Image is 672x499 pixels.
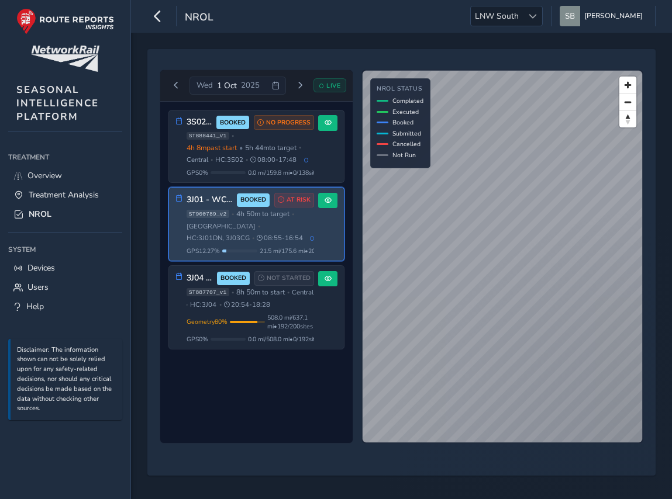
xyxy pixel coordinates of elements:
[246,157,248,163] span: •
[287,195,311,205] span: AT RISK
[239,143,243,153] span: •
[26,301,44,312] span: Help
[248,168,322,177] span: 0.0 mi / 159.8 mi • 0 / 138 sites
[187,317,228,326] span: Geometry 80 %
[392,129,421,138] span: Submitted
[29,209,51,220] span: NROL
[224,300,270,309] span: 20:54 - 18:28
[245,143,297,153] span: 5h 44m to target
[29,189,99,200] span: Treatment Analysis
[240,195,266,205] span: BOOKED
[31,46,99,72] img: customer logo
[220,273,246,283] span: BOOKED
[232,211,234,217] span: •
[185,10,213,26] span: NROL
[187,168,208,177] span: GPS 0 %
[8,297,122,316] a: Help
[187,210,229,218] span: ST900789_v2
[560,6,647,26] button: [PERSON_NAME]
[8,205,122,224] a: NROL
[326,81,340,90] span: LIVE
[287,289,290,296] span: •
[392,151,416,160] span: Not Run
[16,83,99,123] span: SEASONAL INTELLIGENCE PLATFORM
[219,302,222,308] span: •
[27,262,55,273] span: Devices
[187,132,229,140] span: ST888441_v1
[187,143,237,153] span: 4h 8m past start
[16,8,114,34] img: rr logo
[8,148,122,166] div: Treatment
[632,459,660,487] iframe: Intercom live chat
[236,287,285,297] span: 8h 50m to start
[560,6,580,26] img: diamond-layout
[257,234,303,242] span: 08:55 - 16:54
[211,157,213,163] span: •
[187,222,256,231] span: [GEOGRAPHIC_DATA]
[217,80,237,91] span: 1 Oct
[248,335,322,344] span: 0.0 mi / 508.0 mi • 0 / 192 sites
[187,117,213,127] h3: 3S02 - [GEOGRAPHIC_DATA] (2025)
[187,155,208,164] span: Central
[187,247,220,255] span: GPS 12.27 %
[190,300,216,309] span: HC: 3J04
[8,258,122,278] a: Devices
[377,85,423,93] h4: NROL Status
[215,155,243,164] span: HC: 3S02
[619,110,636,127] button: Reset bearing to north
[290,78,309,93] button: Next day
[185,302,188,308] span: •
[187,234,250,242] span: HC: 3J01DN, 3J03CG
[8,166,122,185] a: Overview
[299,144,301,151] span: •
[187,195,233,205] h3: 3J01 - WCML South
[232,133,234,139] span: •
[392,96,423,105] span: Completed
[8,185,122,205] a: Treatment Analysis
[392,140,421,148] span: Cancelled
[197,80,213,91] span: Wed
[187,288,229,296] span: ST887707_v1
[260,247,337,255] span: 21.5 mi / 175.6 mi • 20 / 55 sites
[258,223,260,230] span: •
[292,211,294,217] span: •
[363,71,642,442] canvas: Map
[619,93,636,110] button: Zoom out
[471,6,523,26] span: LNW South
[267,313,315,331] span: 508.0 mi / 637.1 mi • 192 / 200 sites
[266,118,311,127] span: NO PROGRESS
[252,235,254,241] span: •
[27,282,49,293] span: Users
[392,108,419,116] span: Executed
[187,335,208,344] span: GPS 0 %
[241,80,260,91] span: 2025
[250,155,297,164] span: 08:00 - 17:48
[187,273,213,283] h3: 3J04 - Chiltern Lines (2025)
[236,209,290,219] span: 4h 50m to target
[392,118,413,127] span: Booked
[167,78,186,93] button: Previous day
[292,288,313,297] span: Central
[8,278,122,297] a: Users
[220,118,246,127] span: BOOKED
[267,273,311,283] span: NOT STARTED
[584,6,643,26] span: [PERSON_NAME]
[8,241,122,258] div: System
[619,77,636,93] button: Zoom in
[17,345,116,414] p: Disclaimer: The information shown can not be solely relied upon for any safety-related decisions,...
[27,170,62,181] span: Overview
[232,289,234,296] span: •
